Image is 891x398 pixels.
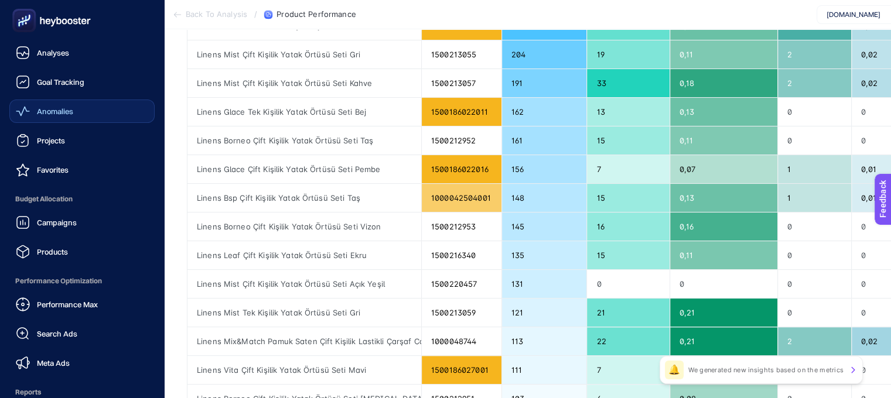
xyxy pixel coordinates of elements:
[9,240,155,263] a: Products
[778,241,851,269] div: 0
[502,184,587,212] div: 148
[778,298,851,327] div: 0
[37,165,69,174] span: Favorites
[587,69,670,97] div: 33
[587,155,670,183] div: 7
[422,212,501,241] div: 1500212953
[502,356,587,384] div: 111
[187,356,421,384] div: Linens Vita Çift Kişilik Yatak Örtüsü Seti Mavi
[9,351,155,375] a: Meta Ads
[187,40,421,68] div: Linens Mist Çift Kişilik Yatak Örtüsü Seti Gri
[9,211,155,234] a: Campaigns
[422,184,501,212] div: 1000042504001
[7,4,45,13] span: Feedback
[502,98,587,126] div: 162
[187,126,421,155] div: Linens Borneo Çift Kişilik Yatak Örtüsü Seti Taş
[9,41,155,64] a: Analyses
[502,212,587,241] div: 145
[587,126,670,155] div: 15
[670,298,777,327] div: 0,21
[254,9,257,19] span: /
[422,327,501,355] div: 1000048744
[670,155,777,183] div: 0,07
[9,187,155,211] span: Budget Allocation
[670,69,777,97] div: 0,18
[670,241,777,269] div: 0,11
[502,327,587,355] div: 113
[422,298,501,327] div: 1500213059
[187,155,421,183] div: Linens Glace Çift Kişilik Yatak Örtüsü Seti Pembe
[587,270,670,298] div: 0
[587,98,670,126] div: 13
[587,212,670,241] div: 16
[187,184,421,212] div: Linens Bsp Çift Kişilik Yatak Örtüsü Seti Taş
[9,99,155,123] a: Anomalies
[37,247,68,256] span: Products
[37,107,73,116] span: Anomalies
[187,241,421,269] div: Linens Leaf Çift Kişilik Yatak Örtüsü Seti Ekru
[778,270,851,298] div: 0
[502,298,587,327] div: 121
[422,270,501,298] div: 1500220457
[670,98,777,126] div: 0,13
[9,129,155,152] a: Projects
[688,365,844,375] p: We generated new insights based on the metrics
[422,155,501,183] div: 1500186022016
[502,270,587,298] div: 131
[186,10,247,19] span: Back To Analysis
[422,356,501,384] div: 1500186027001
[9,293,155,316] a: Performance Max
[276,10,356,19] span: Product Performance
[422,241,501,269] div: 1500216340
[665,361,684,379] div: 🔔
[502,126,587,155] div: 161
[670,126,777,155] div: 0,11
[37,358,70,368] span: Meta Ads
[187,69,421,97] div: Linens Mist Çift Kişilik Yatak Örtüsü Seti Kahve
[778,98,851,126] div: 0
[587,184,670,212] div: 15
[9,158,155,181] a: Favorites
[37,48,69,57] span: Analyses
[502,241,587,269] div: 135
[9,70,155,94] a: Goal Tracking
[670,270,777,298] div: 0
[670,327,777,355] div: 0,21
[778,212,851,241] div: 0
[37,300,98,309] span: Performance Max
[502,40,587,68] div: 204
[9,269,155,293] span: Performance Optimization
[422,40,501,68] div: 1500213055
[37,329,77,338] span: Search Ads
[187,327,421,355] div: Linens Mix&Match Pamuk Saten Çift Kişilik Lastikli Çarşaf Camel
[587,40,670,68] div: 19
[778,184,851,212] div: 1
[422,69,501,97] div: 1500213057
[187,298,421,327] div: Linens Mist Tek Kişilik Yatak Örtüsü Seti Gri
[587,298,670,327] div: 21
[187,270,421,298] div: Linens Mist Çift Kişilik Yatak Örtüsü Seti Açık Yeşil
[37,136,65,145] span: Projects
[422,126,501,155] div: 1500212952
[778,126,851,155] div: 0
[502,69,587,97] div: 191
[9,322,155,345] a: Search Ads
[587,356,670,384] div: 7
[187,98,421,126] div: Linens Glace Tek Kişilik Yatak Örtüsü Seti Bej
[778,69,851,97] div: 2
[778,40,851,68] div: 2
[187,212,421,241] div: Linens Borneo Çift Kişilik Yatak Örtüsü Seti Vizon
[778,155,851,183] div: 1
[670,184,777,212] div: 0,13
[670,40,777,68] div: 0,11
[778,327,851,355] div: 2
[502,155,587,183] div: 156
[587,327,670,355] div: 22
[670,212,777,241] div: 0,16
[422,98,501,126] div: 1500186022011
[37,77,84,87] span: Goal Tracking
[587,241,670,269] div: 15
[37,218,77,227] span: Campaigns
